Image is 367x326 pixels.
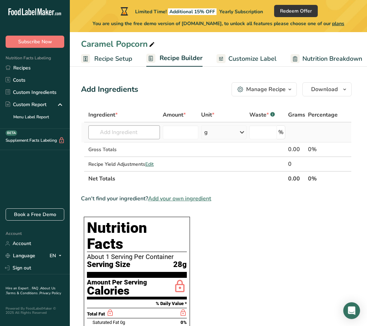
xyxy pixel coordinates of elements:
span: Additional 15% OFF [168,8,216,15]
span: 0g [120,320,125,325]
span: Customize Label [228,54,277,64]
span: Subscribe Now [18,38,52,45]
span: 0% [181,320,187,325]
div: Powered By FoodLabelMaker © 2025 All Rights Reserved [6,306,64,315]
div: BETA [6,130,17,136]
button: Download [302,82,352,96]
a: About Us . [6,286,56,296]
span: Recipe Builder [160,53,203,63]
span: Serving Size [87,260,130,269]
span: Edit [145,161,154,168]
div: Recipe Yield Adjustments [88,161,160,168]
a: Book a Free Demo [6,208,64,221]
div: Open Intercom Messenger [343,302,360,319]
span: Amount [163,111,186,119]
span: Unit [201,111,214,119]
span: Recipe Setup [94,54,132,64]
a: FAQ . [32,286,40,291]
a: Customize Label [216,51,277,67]
th: 0.00 [287,171,307,186]
span: Nutrition Breakdown [302,54,362,64]
div: Limited Time! [119,7,263,15]
span: You are using the free demo version of [DOMAIN_NAME], to unlock all features please choose one of... [93,20,344,27]
div: About 1 Serving Per Container [87,253,187,260]
div: Can't find your ingredient? [81,194,352,203]
a: Hire an Expert . [6,286,30,291]
span: Saturated Fat [93,320,119,325]
div: Add Ingredients [81,84,138,95]
span: 28g [173,260,187,269]
h1: Nutrition Facts [87,220,187,252]
button: Manage Recipe [232,82,297,96]
div: g [204,128,208,136]
div: 0% [308,145,338,154]
span: Add your own ingredient [148,194,211,203]
a: Privacy Policy [39,291,61,296]
section: % Daily Value * [87,299,187,308]
div: Waste [249,111,275,119]
input: Add Ingredient [88,125,160,139]
div: 0 [288,160,305,168]
div: Custom Report [6,101,46,108]
th: 0% [307,171,339,186]
span: Ingredient [88,111,118,119]
a: Recipe Setup [81,51,132,67]
div: Manage Recipe [246,85,286,94]
div: 0.00 [288,145,305,154]
a: Terms & Conditions . [6,291,39,296]
a: Nutrition Breakdown [291,51,362,67]
a: Recipe Builder [146,50,203,67]
span: Percentage [308,111,338,119]
span: Total Fat [87,311,105,317]
span: Yearly Subscription [219,8,263,15]
button: Subscribe Now [6,36,64,48]
div: Gross Totals [88,146,160,153]
span: Redeem Offer [280,7,312,15]
a: Language [6,250,35,262]
button: Redeem Offer [274,5,318,17]
span: plans [332,20,344,27]
div: Caramel Popcorn [81,38,156,50]
div: EN [50,252,64,260]
div: Amount Per Serving [87,279,147,286]
span: Grams [288,111,305,119]
span: Download [311,85,338,94]
div: Calories [87,286,147,296]
th: Net Totals [87,171,287,186]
